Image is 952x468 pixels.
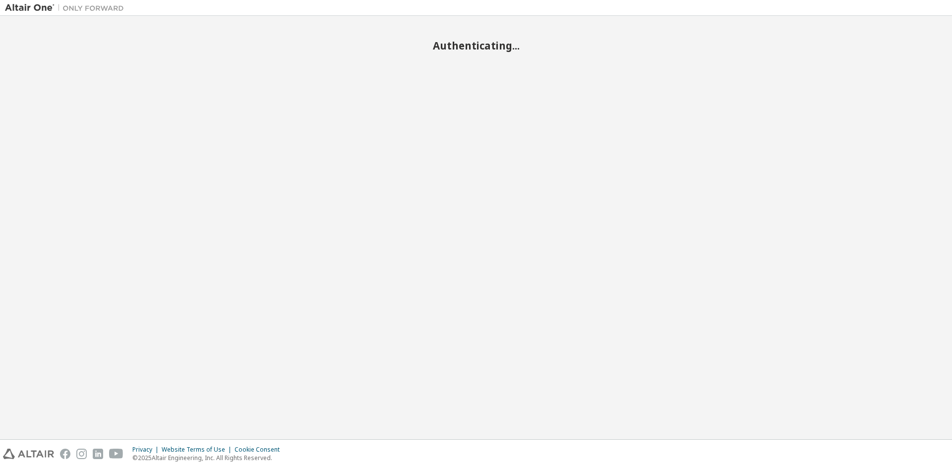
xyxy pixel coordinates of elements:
[132,446,162,454] div: Privacy
[60,449,70,459] img: facebook.svg
[3,449,54,459] img: altair_logo.svg
[162,446,235,454] div: Website Terms of Use
[93,449,103,459] img: linkedin.svg
[132,454,286,462] p: © 2025 Altair Engineering, Inc. All Rights Reserved.
[5,39,947,52] h2: Authenticating...
[76,449,87,459] img: instagram.svg
[5,3,129,13] img: Altair One
[109,449,123,459] img: youtube.svg
[235,446,286,454] div: Cookie Consent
